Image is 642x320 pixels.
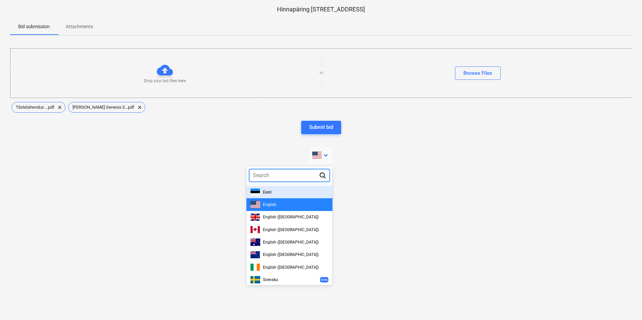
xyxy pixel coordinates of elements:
p: beta [321,277,327,282]
span: English [263,202,276,207]
span: English ([GEOGRAPHIC_DATA]) [263,227,319,232]
span: English ([GEOGRAPHIC_DATA]) [263,215,319,219]
span: English ([GEOGRAPHIC_DATA]) [263,252,319,257]
span: Eesti [263,190,272,195]
span: English ([GEOGRAPHIC_DATA]) [263,265,319,270]
span: Svenska [263,277,278,282]
span: English ([GEOGRAPHIC_DATA]) [263,240,319,245]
